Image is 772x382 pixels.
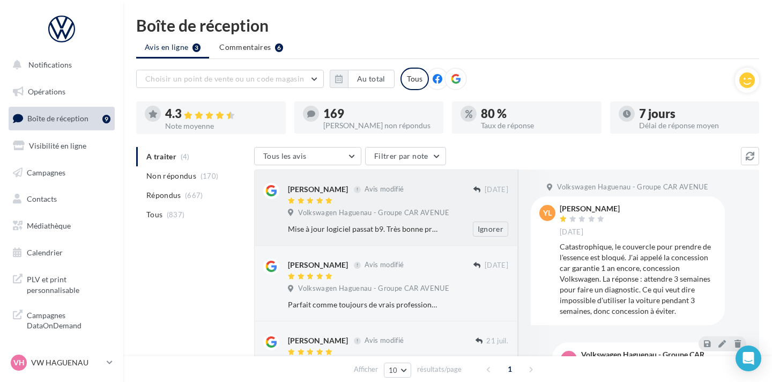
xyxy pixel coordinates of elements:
button: Notifications [6,54,113,76]
span: Campagnes [27,167,65,177]
span: YL [543,208,552,218]
span: [DATE] [560,227,583,237]
span: Médiathèque [27,221,71,230]
span: Campagnes DataOnDemand [27,308,110,331]
span: Volkswagen Haguenau - Groupe CAR AVENUE [557,182,708,192]
a: Médiathèque [6,215,117,237]
button: Filtrer par note [365,147,446,165]
span: [DATE] [485,261,508,270]
span: (170) [201,172,219,180]
button: Tous les avis [254,147,361,165]
div: Mise à jour logiciel passat b9. Très bonne prise en charge. Très bon accueil Délai respecté [288,224,439,234]
span: Boîte de réception [27,114,88,123]
span: VH [563,354,575,364]
div: Open Intercom Messenger [736,346,761,371]
div: [PERSON_NAME] [288,260,348,270]
button: Choisir un point de vente ou un code magasin [136,70,324,88]
div: Délai de réponse moyen [639,122,751,129]
span: Avis modifié [365,336,404,345]
span: Contacts [27,194,57,203]
span: 10 [389,366,398,374]
span: Opérations [28,87,65,96]
button: 10 [384,363,411,378]
span: PLV et print personnalisable [27,272,110,295]
span: Choisir un point de vente ou un code magasin [145,74,304,83]
a: Campagnes [6,161,117,184]
p: VW HAGUENAU [31,357,102,368]
span: Avis modifié [365,261,404,269]
span: Tous les avis [263,151,307,160]
span: Tous [146,209,162,220]
div: [PERSON_NAME] [288,335,348,346]
div: [PERSON_NAME] [288,184,348,195]
span: 21 juil. [486,336,508,346]
div: 6 [275,43,283,52]
div: [PERSON_NAME] non répondus [323,122,435,129]
span: Volkswagen Haguenau - Groupe CAR AVENUE [298,284,449,293]
div: 9 [102,115,110,123]
span: Afficher [354,364,378,374]
div: Volkswagen Haguenau - Groupe CAR AVENUE [581,351,736,366]
span: VH [13,357,25,368]
div: Note moyenne [165,122,277,130]
div: 80 % [481,108,593,120]
a: Boîte de réception9 [6,107,117,130]
span: Avis modifié [365,185,404,194]
a: PLV et print personnalisable [6,268,117,299]
div: Tous [400,68,429,90]
button: Au total [348,70,395,88]
span: (667) [185,191,203,200]
span: Visibilité en ligne [29,141,86,150]
div: Taux de réponse [481,122,593,129]
div: Catastrophique, le couvercle pour prendre de l'essence est bloqué. J'ai appelé la concession car ... [560,241,716,317]
button: Au total [330,70,395,88]
span: Répondus [146,190,181,201]
div: 4.3 [165,108,277,120]
span: Volkswagen Haguenau - Groupe CAR AVENUE [298,208,449,218]
span: Commentaires [219,42,271,53]
a: Contacts [6,188,117,210]
div: 169 [323,108,435,120]
a: Calendrier [6,241,117,264]
button: Ignorer [473,222,508,237]
a: VH VW HAGUENAU [9,352,115,373]
a: Visibilité en ligne [6,135,117,157]
div: [PERSON_NAME] [560,205,620,212]
span: Notifications [28,60,72,69]
span: résultats/page [417,364,462,374]
a: Campagnes DataOnDemand [6,304,117,335]
span: [DATE] [485,185,508,195]
div: Boîte de réception [136,17,759,33]
div: Parfait comme toujours de vrais professionnels [288,299,439,310]
span: Non répondus [146,171,196,181]
span: (837) [167,210,185,219]
a: Opérations [6,80,117,103]
span: 1 [501,361,518,378]
span: Calendrier [27,248,63,257]
div: 7 jours [639,108,751,120]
